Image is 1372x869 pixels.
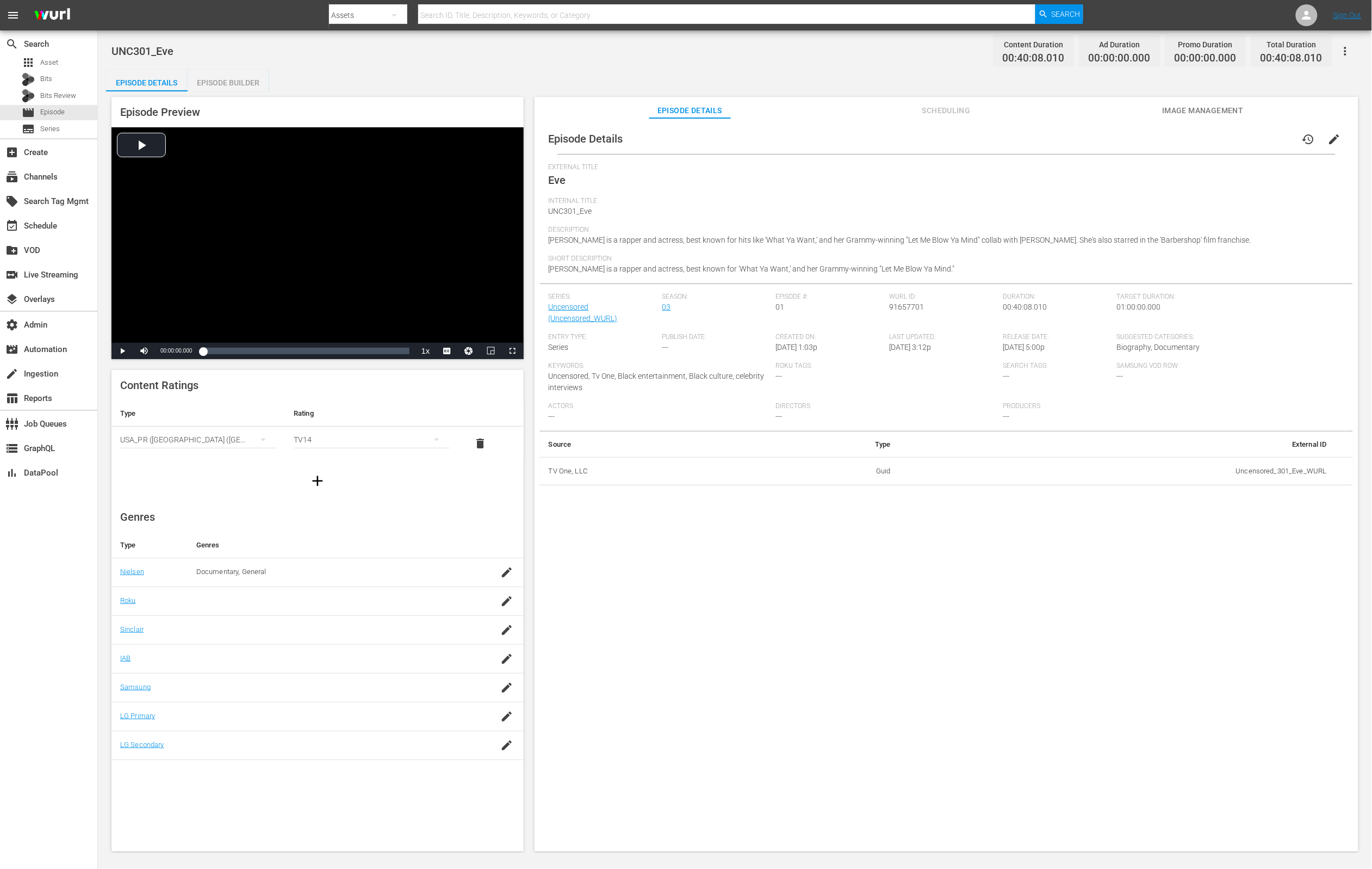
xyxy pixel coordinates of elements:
td: Uncensored_301_Eve_WURL [899,457,1336,485]
span: Target Duration: [1116,293,1338,301]
span: Biography, Documentary [1116,343,1200,352]
span: Job Queues [5,417,18,430]
span: Short Description [549,255,1339,263]
div: Content Duration [1003,37,1065,52]
span: Release Date: [1003,333,1111,342]
a: LG Primary [120,712,155,720]
span: Admin [5,318,18,331]
span: Search [1052,4,1081,24]
span: Last Updated: [890,333,998,342]
span: Description [549,226,1339,235]
span: Automation [5,343,18,356]
span: Keywords: [549,362,771,371]
span: Season: [662,293,771,301]
button: history [1295,126,1321,152]
div: Video Player [111,127,524,359]
span: --- [1003,412,1010,421]
span: Bits Review [40,90,76,101]
span: Uncensored, Tv One, Black entertainment, Black culture, celebrity interviews [549,372,765,392]
span: Publish Date: [662,333,771,342]
div: Bits [22,73,35,86]
span: --- [1003,372,1010,380]
button: Search [1035,4,1083,24]
td: Guid [767,457,899,485]
span: Episode [22,106,35,119]
span: 01:00:00.000 [1116,303,1160,311]
span: edit [1328,133,1341,146]
span: Episode [40,107,65,118]
span: [PERSON_NAME] is a rapper and actress, best known for hits like 'What Ya Want,' and her Grammy-wi... [549,236,1251,244]
th: External ID [899,432,1336,458]
a: Sign Out [1333,11,1362,20]
span: Content Ratings [120,379,198,392]
span: delete [474,437,487,450]
span: --- [662,343,669,352]
span: Overlays [5,293,18,306]
span: DataPool [5,466,18,479]
span: Episode #: [776,293,884,301]
span: External Title [549,163,1339,172]
span: Create [5,146,18,159]
th: Type [767,432,899,458]
span: 91657701 [890,303,924,311]
span: Reports [5,392,18,405]
span: Search Tag Mgmt [5,195,18,208]
div: USA_PR ([GEOGRAPHIC_DATA] ([GEOGRAPHIC_DATA])) [120,424,276,455]
a: Nielsen [120,568,144,576]
th: Type [111,400,285,427]
span: Suggested Categories: [1116,333,1338,342]
button: Picture-in-Picture [480,343,502,359]
span: Live Streaming [5,268,18,281]
span: VOD [5,244,18,257]
span: Wurl ID: [890,293,998,301]
th: Source [540,432,767,458]
span: Entry Type: [549,333,657,342]
span: 00:40:08.010 [1003,303,1047,311]
button: Fullscreen [502,343,524,359]
th: Type [111,532,188,558]
span: UNC301_Eve [111,45,173,58]
span: Asset [40,57,58,68]
span: Series [40,124,60,134]
span: [DATE] 3:12p [890,343,932,352]
span: Episode Preview [120,106,200,119]
a: Roku [120,596,136,605]
button: Episode Details [106,70,188,91]
span: Series [549,343,569,352]
span: Asset [22,56,35,69]
div: Bits Review [22,89,35,102]
th: Genres [188,532,479,558]
a: LG Secondary [120,741,164,749]
span: Scheduling [905,104,987,118]
div: Promo Duration [1175,37,1237,52]
span: GraphQL [5,442,18,455]
a: Samsung [120,683,151,691]
img: ans4CAIJ8jUAAAAAAAAAAAAAAAAAAAAAAAAgQb4GAAAAAAAAAAAAAAAAAAAAAAAAJMjXAAAAAAAAAAAAAAAAAAAAAAAAgAT5G... [26,3,78,28]
span: 00:40:08.010 [1261,52,1323,65]
a: Uncensored (Uncensored_WURL) [549,303,618,323]
span: Channels [5,170,18,183]
button: Playback Rate [415,343,437,359]
div: Ad Duration [1089,37,1151,52]
span: --- [776,412,783,421]
span: [DATE] 5:00p [1003,343,1045,352]
span: Genres [120,510,155,523]
a: IAB [120,654,131,662]
span: Internal Title [549,197,1339,206]
span: Search Tags: [1003,362,1112,371]
button: Jump To Time [458,343,480,359]
span: Duration: [1003,293,1111,301]
div: Progress Bar [203,348,409,354]
span: 00:00:00.000 [1089,52,1151,65]
button: edit [1321,126,1348,152]
span: [PERSON_NAME] is a rapper and actress, best known for 'What Ya Want,' and her Grammy-winning "Let... [549,264,955,273]
table: simple table [111,400,524,460]
a: Sinclair [120,625,144,633]
span: Schedule [5,219,18,232]
span: menu [7,9,20,22]
span: Search [5,38,18,51]
table: simple table [540,432,1353,486]
span: --- [776,372,783,380]
div: TV14 [294,424,450,455]
div: Episode Details [106,70,188,96]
